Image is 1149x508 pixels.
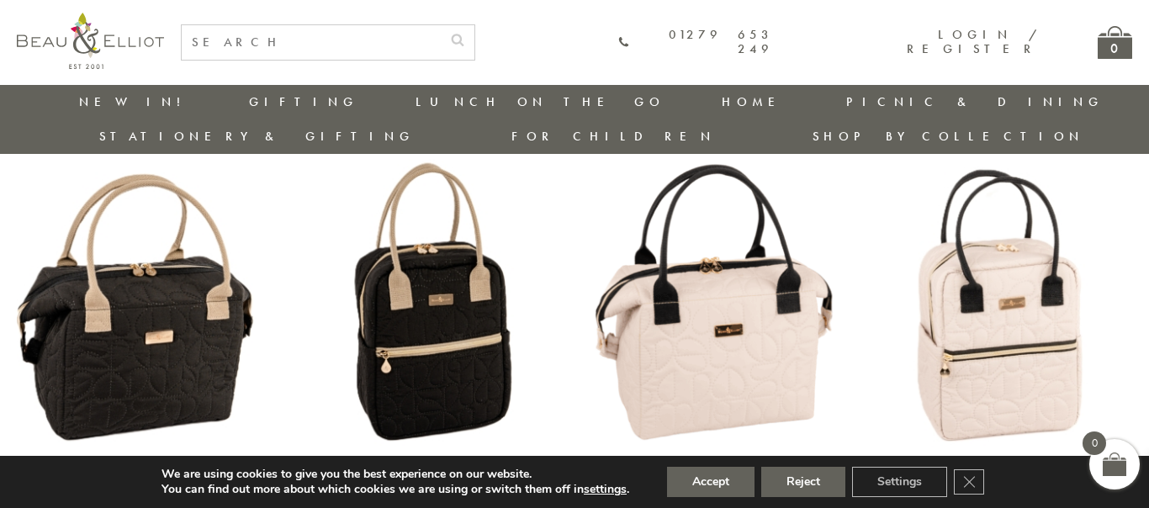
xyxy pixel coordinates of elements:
a: New in! [79,93,192,110]
a: 01279 653 249 [618,28,773,57]
input: SEARCH [182,25,441,60]
span: 0 [1083,431,1106,455]
a: Shop by collection [813,128,1084,145]
p: We are using cookies to give you the best experience on our website. [161,467,629,482]
a: Home [722,93,789,110]
a: Gifting [249,93,358,110]
a: For Children [511,128,716,145]
a: Picnic & Dining [846,93,1104,110]
button: Settings [852,467,947,497]
img: logo [17,13,164,69]
a: 0 [1098,26,1132,59]
button: settings [584,482,627,497]
button: Accept [667,467,755,497]
a: Stationery & Gifting [99,128,415,145]
button: Reject [761,467,845,497]
p: You can find out more about which cookies we are using or switch them off in . [161,482,629,497]
button: Close GDPR Cookie Banner [954,469,984,495]
a: Login / Register [907,26,1039,57]
a: Lunch On The Go [416,93,665,110]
